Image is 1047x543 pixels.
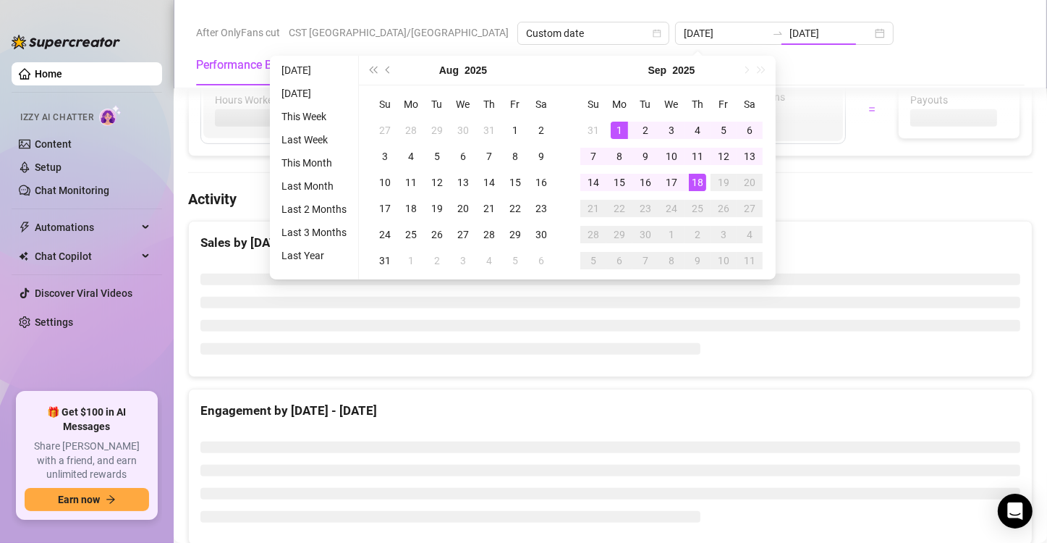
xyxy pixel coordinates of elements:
[35,245,137,268] span: Chat Copilot
[200,401,1020,421] div: Engagement by [DATE] - [DATE]
[345,98,352,121] div: X
[506,98,541,121] div: +
[35,216,137,239] span: Automations
[25,405,149,434] span: 🎁 Get $100 in AI Messages
[653,29,661,38] span: calendar
[99,105,122,126] img: AI Chatter
[289,22,509,43] span: CST [GEOGRAPHIC_DATA]/[GEOGRAPHIC_DATA]
[106,494,116,505] span: arrow-right
[35,185,109,196] a: Chat Monitoring
[12,35,120,49] img: logo-BBDzfeDw.svg
[376,106,483,130] span: $2.7
[910,92,1008,108] span: Payouts
[279,95,289,105] span: info-circle
[35,161,62,173] a: Setup
[471,56,540,74] div: Sales Metrics
[684,25,766,41] input: Start date
[25,439,149,482] span: Share [PERSON_NAME] with a friend, and earn unlimited rewards
[58,494,100,505] span: Earn now
[35,316,73,328] a: Settings
[215,92,289,108] span: Hours Worked
[526,22,661,44] span: Custom date
[196,56,322,74] div: Performance Breakdown
[998,494,1033,529] div: Open Intercom Messenger
[724,89,785,105] article: Commissions
[855,98,889,121] div: =
[188,189,1033,209] h4: Activity
[376,89,428,105] article: Hourly Rate
[196,22,280,43] span: After OnlyFans cut
[35,287,132,299] a: Discover Viral Videos
[694,98,701,121] div: X
[20,111,93,125] span: Izzy AI Chatter
[345,56,387,74] div: Payouts
[35,138,72,150] a: Content
[35,68,62,80] a: Home
[25,488,149,511] button: Earn nowarrow-right
[772,28,784,39] span: to
[789,25,872,41] input: End date
[724,106,831,130] span: 10 %
[772,28,784,39] span: swap-right
[19,251,28,261] img: Chat Copilot
[200,233,1020,253] div: Sales by [DATE] - [DATE]
[564,92,671,108] span: Sales
[19,222,30,233] span: thunderbolt
[410,56,448,74] div: Activity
